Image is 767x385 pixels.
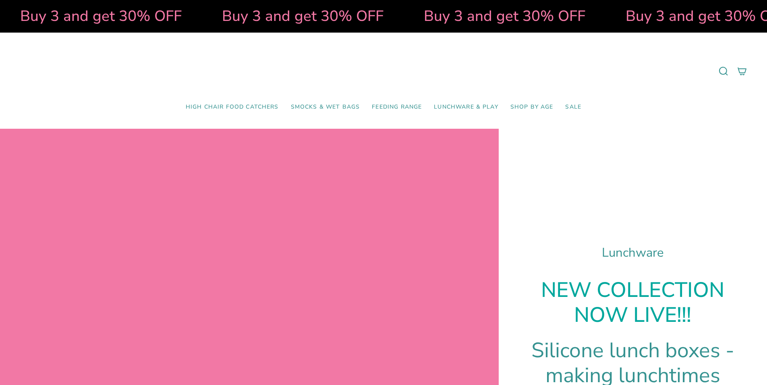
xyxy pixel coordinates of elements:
strong: Buy 3 and get 30% OFF [602,6,763,26]
span: Shop by Age [510,104,553,111]
span: Lunchware & Play [434,104,498,111]
strong: Buy 3 and get 30% OFF [198,6,360,26]
a: High Chair Food Catchers [180,98,285,117]
a: SALE [559,98,587,117]
span: Feeding Range [372,104,422,111]
strong: NEW COLLECTION NOW LIVE!!! [541,276,724,329]
h1: Lunchware [519,245,747,260]
a: Shop by Age [504,98,560,117]
a: Smocks & Wet Bags [285,98,366,117]
strong: Buy 3 and get 30% OFF [400,6,562,26]
span: SALE [565,104,581,111]
span: High Chair Food Catchers [186,104,279,111]
a: Feeding Range [366,98,428,117]
a: Lunchware & Play [428,98,504,117]
span: Smocks & Wet Bags [291,104,360,111]
a: Mumma’s Little Helpers [314,45,453,98]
